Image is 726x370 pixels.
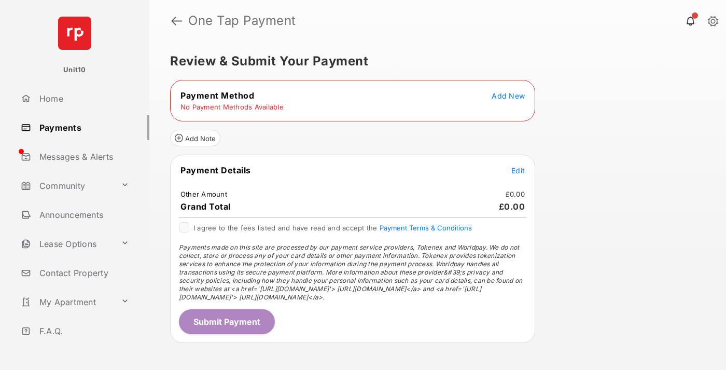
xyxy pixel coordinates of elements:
[17,319,149,344] a: F.A.Q.
[380,224,472,232] button: I agree to the fees listed and have read and accept the
[17,86,149,111] a: Home
[17,202,149,227] a: Announcements
[63,65,86,75] p: Unit10
[492,91,525,100] span: Add New
[17,290,117,314] a: My Apartment
[511,166,525,175] span: Edit
[170,55,697,67] h5: Review & Submit Your Payment
[492,90,525,101] button: Add New
[58,17,91,50] img: svg+xml;base64,PHN2ZyB4bWxucz0iaHR0cDovL3d3dy53My5vcmcvMjAwMC9zdmciIHdpZHRoPSI2NCIgaGVpZ2h0PSI2NC...
[511,165,525,175] button: Edit
[17,231,117,256] a: Lease Options
[505,189,525,199] td: £0.00
[17,144,149,169] a: Messages & Alerts
[17,115,149,140] a: Payments
[499,201,525,212] span: £0.00
[180,201,231,212] span: Grand Total
[180,102,284,112] td: No Payment Methods Available
[179,309,275,334] button: Submit Payment
[17,173,117,198] a: Community
[180,189,228,199] td: Other Amount
[193,224,472,232] span: I agree to the fees listed and have read and accept the
[188,15,296,27] strong: One Tap Payment
[180,165,251,175] span: Payment Details
[17,261,149,285] a: Contact Property
[180,90,254,101] span: Payment Method
[170,130,220,146] button: Add Note
[179,243,522,301] span: Payments made on this site are processed by our payment service providers, Tokenex and Worldpay. ...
